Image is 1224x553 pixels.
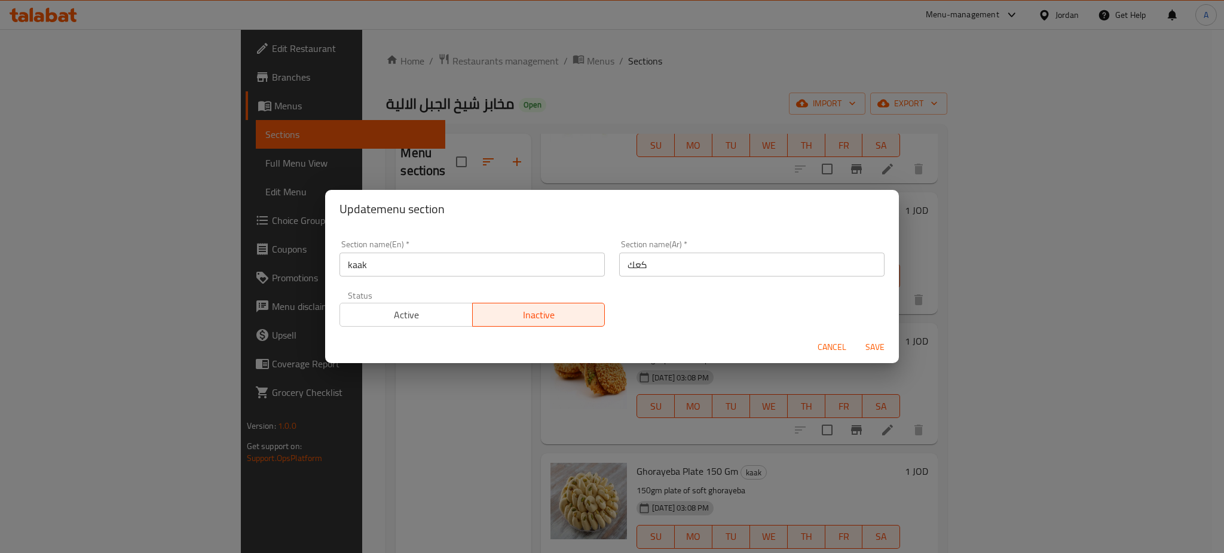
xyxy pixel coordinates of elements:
[345,306,468,324] span: Active
[472,303,605,327] button: Inactive
[856,336,894,358] button: Save
[339,303,473,327] button: Active
[861,340,889,355] span: Save
[478,306,601,324] span: Inactive
[813,336,851,358] button: Cancel
[339,199,885,219] h2: Update menu section
[818,340,846,355] span: Cancel
[619,253,885,276] input: Please enter section name(ar)
[339,253,605,276] input: Please enter section name(en)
